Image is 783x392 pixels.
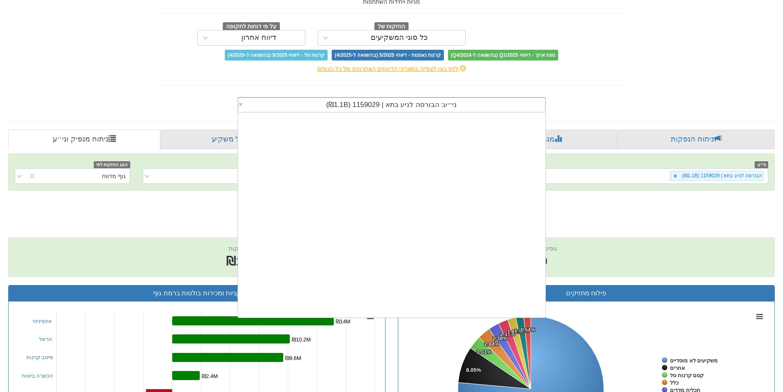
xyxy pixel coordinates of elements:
[238,98,245,112] span: Clear value
[448,50,558,60] span: טווח ארוך - דיווחי Q1/2025 (בהשוואה ל-Q4/2024)
[226,254,262,268] span: ₪1.1B
[374,22,409,31] span: החזקות של
[670,372,704,378] tspan: קסם קרנות סל
[466,367,481,373] tspan: 8.05%
[326,101,457,109] span: ני״ע: ‏הבורסה לניע בתא | 1159029 ‎(₪1.1B)‎
[617,130,775,149] a: ניתוח הנפקות
[680,171,763,181] div: הבורסה לניע בתא | 1159029 (₪1.1B)
[484,341,499,347] tspan: 2.84%
[229,245,260,252] span: שווי החזקות
[336,318,350,325] tspan: ₪14M
[492,335,508,341] tspan: 2.38%
[476,349,492,355] tspan: 3.01%
[94,161,130,168] span: הצג החזקות לפי
[102,172,126,180] div: גוף מדווח
[755,161,768,168] span: ני״ע
[670,365,685,371] tspan: אחרים
[520,327,536,333] tspan: 1.54%
[223,22,280,31] span: על פי דוחות לתקופה
[292,336,311,343] tspan: ₪10.2M
[202,373,218,379] tspan: ₪2.4M
[39,336,52,342] a: הראל
[15,290,379,297] h3: קניות ומכירות בולטות ברמת גוף
[32,318,52,324] a: אינפיניטי
[225,50,328,60] span: קרנות סל - דיווחי 5/2025 (בהשוואה ל-4/2025)
[514,327,529,334] tspan: 1.77%
[238,113,545,360] div: grid
[26,354,53,360] a: מיטב קרנות
[285,355,301,361] tspan: ₪9.6M
[332,50,443,60] span: קרנות נאמנות - דיווחי 5/2025 (בהשוואה ל-4/2025)
[241,34,276,42] div: דיווח אחרון
[670,357,718,364] tspan: משקיעים לא מוסדיים
[8,130,160,149] a: ניתוח מנפיק וני״ע
[22,373,53,379] a: הכשרה ביטוח
[238,101,243,108] span: ×
[500,331,515,337] tspan: 2.17%
[670,380,679,386] tspan: כלל
[160,130,315,149] a: פרופיל משקיע
[151,65,632,73] div: לחץ כאן לצפייה בתאריכי הדיווחים האחרונים של כל הגופים
[371,34,428,42] div: כל סוגי המשקיעים
[507,329,522,335] tspan: 1.84%
[404,290,769,297] h3: פילוח מחזיקים
[8,199,775,212] h2: הבורסה לניע בתא | 1159029 - ניתוח ני״ע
